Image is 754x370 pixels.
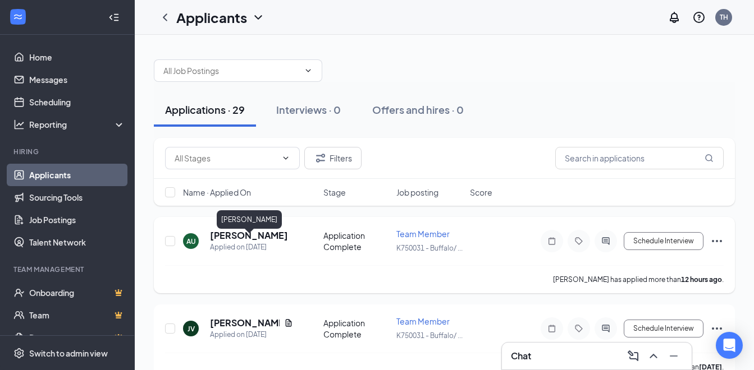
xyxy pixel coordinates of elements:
[716,332,743,359] div: Open Intercom Messenger
[210,229,288,242] h5: [PERSON_NAME]
[175,152,277,164] input: All Stages
[304,147,362,169] button: Filter Filters
[555,147,724,169] input: Search in applications
[13,147,123,156] div: Hiring
[29,209,125,231] a: Job Postings
[29,119,126,130] div: Reporting
[624,232,703,250] button: Schedule Interview
[158,11,172,24] svg: ChevronLeft
[511,350,531,362] h3: Chat
[545,324,559,333] svg: Note
[217,210,282,229] div: [PERSON_NAME]
[276,103,341,117] div: Interviews · 0
[627,349,640,363] svg: ComposeMessage
[599,324,613,333] svg: ActiveChat
[210,242,288,253] div: Applied on [DATE]
[29,46,125,68] a: Home
[681,275,722,284] b: 12 hours ago
[29,326,125,349] a: DocumentsCrown
[210,317,280,329] h5: [PERSON_NAME]
[599,237,613,246] svg: ActiveChat
[470,187,492,198] span: Score
[323,230,390,252] div: Application Complete
[12,11,24,22] svg: WorkstreamLogo
[108,12,120,23] svg: Collapse
[252,11,265,24] svg: ChevronDown
[323,187,346,198] span: Stage
[396,187,438,198] span: Job posting
[29,281,125,304] a: OnboardingCrown
[645,347,662,365] button: ChevronUp
[176,8,247,27] h1: Applicants
[705,154,714,163] svg: MagnifyingGlass
[186,237,196,246] div: AU
[667,349,680,363] svg: Minimize
[572,324,586,333] svg: Tag
[396,316,450,326] span: Team Member
[284,318,293,327] svg: Document
[304,66,313,75] svg: ChevronDown
[13,119,25,130] svg: Analysis
[29,231,125,253] a: Talent Network
[188,324,195,334] div: JV
[281,154,290,163] svg: ChevronDown
[572,237,586,246] svg: Tag
[692,11,706,24] svg: QuestionInfo
[165,103,245,117] div: Applications · 29
[29,164,125,186] a: Applicants
[163,64,299,77] input: All Job Postings
[29,91,125,113] a: Scheduling
[668,11,681,24] svg: Notifications
[396,244,463,252] span: K750031 - Buffalo/ ...
[29,304,125,326] a: TeamCrown
[210,329,293,340] div: Applied on [DATE]
[710,322,724,335] svg: Ellipses
[665,347,683,365] button: Minimize
[183,187,251,198] span: Name · Applied On
[396,229,450,239] span: Team Member
[372,103,464,117] div: Offers and hires · 0
[647,349,660,363] svg: ChevronUp
[545,237,559,246] svg: Note
[720,12,728,22] div: TH
[323,317,390,340] div: Application Complete
[13,348,25,359] svg: Settings
[314,151,327,165] svg: Filter
[13,265,123,274] div: Team Management
[29,348,108,359] div: Switch to admin view
[553,275,724,284] p: [PERSON_NAME] has applied more than .
[396,331,463,340] span: K750031 - Buffalo/ ...
[29,68,125,91] a: Messages
[624,347,642,365] button: ComposeMessage
[710,234,724,248] svg: Ellipses
[29,186,125,209] a: Sourcing Tools
[624,320,703,337] button: Schedule Interview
